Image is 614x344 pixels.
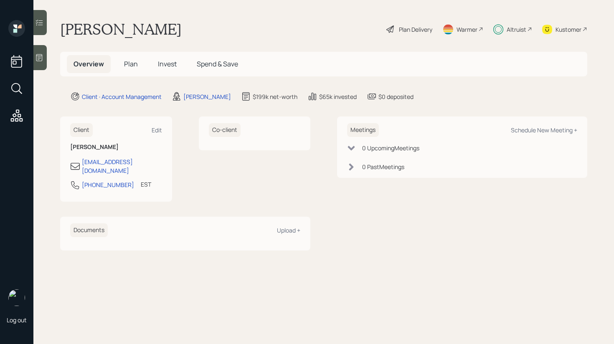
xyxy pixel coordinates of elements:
[70,223,108,237] h6: Documents
[70,123,93,137] h6: Client
[362,144,419,152] div: 0 Upcoming Meeting s
[319,92,357,101] div: $65k invested
[253,92,297,101] div: $199k net-worth
[277,226,300,234] div: Upload +
[70,144,162,151] h6: [PERSON_NAME]
[158,59,177,68] span: Invest
[209,123,241,137] h6: Co-client
[378,92,414,101] div: $0 deposited
[141,180,151,189] div: EST
[8,289,25,306] img: retirable_logo.png
[82,180,134,189] div: [PHONE_NUMBER]
[82,157,162,175] div: [EMAIL_ADDRESS][DOMAIN_NAME]
[362,162,404,171] div: 0 Past Meeting s
[399,25,432,34] div: Plan Delivery
[60,20,182,38] h1: [PERSON_NAME]
[152,126,162,134] div: Edit
[197,59,238,68] span: Spend & Save
[511,126,577,134] div: Schedule New Meeting +
[347,123,379,137] h6: Meetings
[183,92,231,101] div: [PERSON_NAME]
[124,59,138,68] span: Plan
[7,316,27,324] div: Log out
[556,25,581,34] div: Kustomer
[82,92,162,101] div: Client · Account Management
[507,25,526,34] div: Altruist
[74,59,104,68] span: Overview
[457,25,477,34] div: Warmer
